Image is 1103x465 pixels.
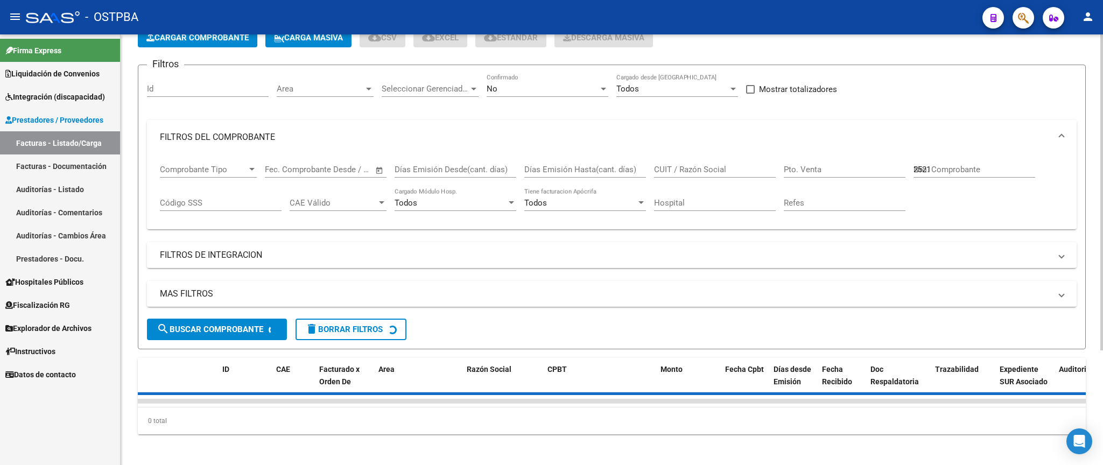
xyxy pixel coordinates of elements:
[484,31,497,44] mat-icon: cloud_download
[378,365,395,374] span: Area
[374,358,447,405] datatable-header-cell: Area
[422,33,459,43] span: EXCEL
[382,84,469,94] span: Seleccionar Gerenciador
[822,365,852,386] span: Fecha Recibido
[5,276,83,288] span: Hospitales Públicos
[310,165,362,174] input: End date
[656,358,721,405] datatable-header-cell: Monto
[157,322,170,335] mat-icon: search
[866,358,931,405] datatable-header-cell: Doc Respaldatoria
[315,358,374,405] datatable-header-cell: Facturado x Orden De
[5,91,105,103] span: Integración (discapacidad)
[1059,365,1091,374] span: Auditoria
[374,164,386,177] button: Open calendar
[1081,10,1094,23] mat-icon: person
[276,365,290,374] span: CAE
[160,165,247,174] span: Comprobante Tipo
[368,33,397,43] span: CSV
[296,319,406,340] button: Borrar Filtros
[1066,428,1092,454] div: Open Intercom Messenger
[759,83,837,96] span: Mostrar totalizadores
[5,299,70,311] span: Fiscalización RG
[543,358,656,405] datatable-header-cell: CPBT
[305,322,318,335] mat-icon: delete
[5,68,100,80] span: Liquidación de Convenios
[360,28,405,47] button: CSV
[995,358,1055,405] datatable-header-cell: Expediente SUR Asociado
[661,365,683,374] span: Monto
[138,28,257,47] button: Cargar Comprobante
[160,249,1051,261] mat-panel-title: FILTROS DE INTEGRACION
[935,365,979,374] span: Trazabilidad
[319,365,360,386] span: Facturado x Orden De
[422,31,435,44] mat-icon: cloud_download
[774,365,811,386] span: Días desde Emisión
[146,33,249,43] span: Cargar Comprobante
[5,322,92,334] span: Explorador de Archivos
[147,154,1077,230] div: FILTROS DEL COMPROBANTE
[5,369,76,381] span: Datos de contacto
[272,358,315,405] datatable-header-cell: CAE
[290,198,377,208] span: CAE Válido
[160,288,1051,300] mat-panel-title: MAS FILTROS
[5,346,55,357] span: Instructivos
[147,242,1077,268] mat-expansion-panel-header: FILTROS DE INTEGRACION
[218,358,272,405] datatable-header-cell: ID
[931,358,995,405] datatable-header-cell: Trazabilidad
[487,84,497,94] span: No
[277,84,364,94] span: Area
[563,33,644,43] span: Descarga Masiva
[5,45,61,57] span: Firma Express
[147,57,184,72] h3: Filtros
[85,5,138,29] span: - OSTPBA
[467,365,511,374] span: Razón Social
[616,84,639,94] span: Todos
[818,358,866,405] datatable-header-cell: Fecha Recibido
[147,120,1077,154] mat-expansion-panel-header: FILTROS DEL COMPROBANTE
[554,28,653,47] app-download-masive: Descarga masiva de comprobantes (adjuntos)
[265,165,300,174] input: Start date
[274,33,343,43] span: Carga Masiva
[554,28,653,47] button: Descarga Masiva
[305,325,383,334] span: Borrar Filtros
[462,358,543,405] datatable-header-cell: Razón Social
[1000,365,1048,386] span: Expediente SUR Asociado
[160,131,1051,143] mat-panel-title: FILTROS DEL COMPROBANTE
[147,319,287,340] button: Buscar Comprobante
[413,28,467,47] button: EXCEL
[9,10,22,23] mat-icon: menu
[870,365,919,386] span: Doc Respaldatoria
[524,198,547,208] span: Todos
[157,325,263,334] span: Buscar Comprobante
[725,365,764,374] span: Fecha Cpbt
[222,365,229,374] span: ID
[138,407,1086,434] div: 0 total
[484,33,538,43] span: Estandar
[368,31,381,44] mat-icon: cloud_download
[147,281,1077,307] mat-expansion-panel-header: MAS FILTROS
[475,28,546,47] button: Estandar
[547,365,567,374] span: CPBT
[721,358,769,405] datatable-header-cell: Fecha Cpbt
[5,114,103,126] span: Prestadores / Proveedores
[265,28,352,47] button: Carga Masiva
[769,358,818,405] datatable-header-cell: Días desde Emisión
[395,198,417,208] span: Todos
